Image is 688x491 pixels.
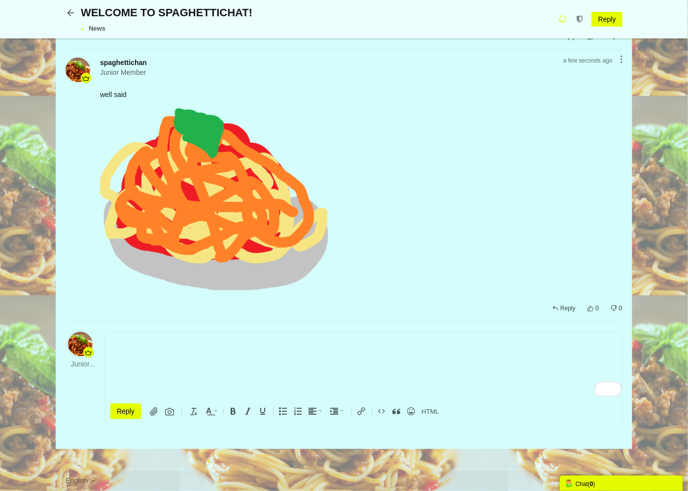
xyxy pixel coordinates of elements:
[327,404,348,418] div: Indent
[89,25,105,32] a: News
[306,404,326,418] div: Align
[560,305,576,312] span: Reply
[595,304,599,312] span: 0
[592,12,622,27] a: Reply
[66,58,90,82] img: 211111111.png
[349,404,368,418] div: Insert Link (Ctrl+K)
[389,404,403,418] div: Quote
[563,57,613,64] time: Sep 14, 2025 8:58 PM
[100,99,345,295] img: logoforthesite.png
[66,359,95,369] em: Junior Member
[565,478,678,489] div: Chat
[552,302,576,314] a: Reply
[202,404,220,418] div: Text color
[271,404,290,418] div: Bullet list
[588,481,595,488] span: ( )
[369,404,388,418] div: Insert code
[590,481,593,488] strong: 0
[68,332,93,357] img: 211111111.png
[619,304,622,312] span: 0
[309,449,343,459] iframe: fb:share_button Facebook Social Plugin
[187,404,201,418] div: Clear formatting
[81,5,255,20] span: WELCOME TO SPAGHETTICHAT!
[221,404,240,418] div: Bold
[105,332,622,396] iframe: Rich Text Area. Press ALT-F9 for menu. Press ALT-F10 for toolbar. Press ALT-0 for help
[100,90,622,99] div: well said
[241,404,255,418] div: Italic
[100,59,147,66] a: spaghettichan
[404,404,418,418] div: Insert Emoji
[291,404,305,418] div: Numbered list
[419,404,442,418] div: Source code
[100,67,524,77] em: Junior Member
[66,477,88,485] span: English
[110,404,141,419] input: Reply
[348,449,380,459] iframe: X Post Button
[256,404,270,418] div: Underline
